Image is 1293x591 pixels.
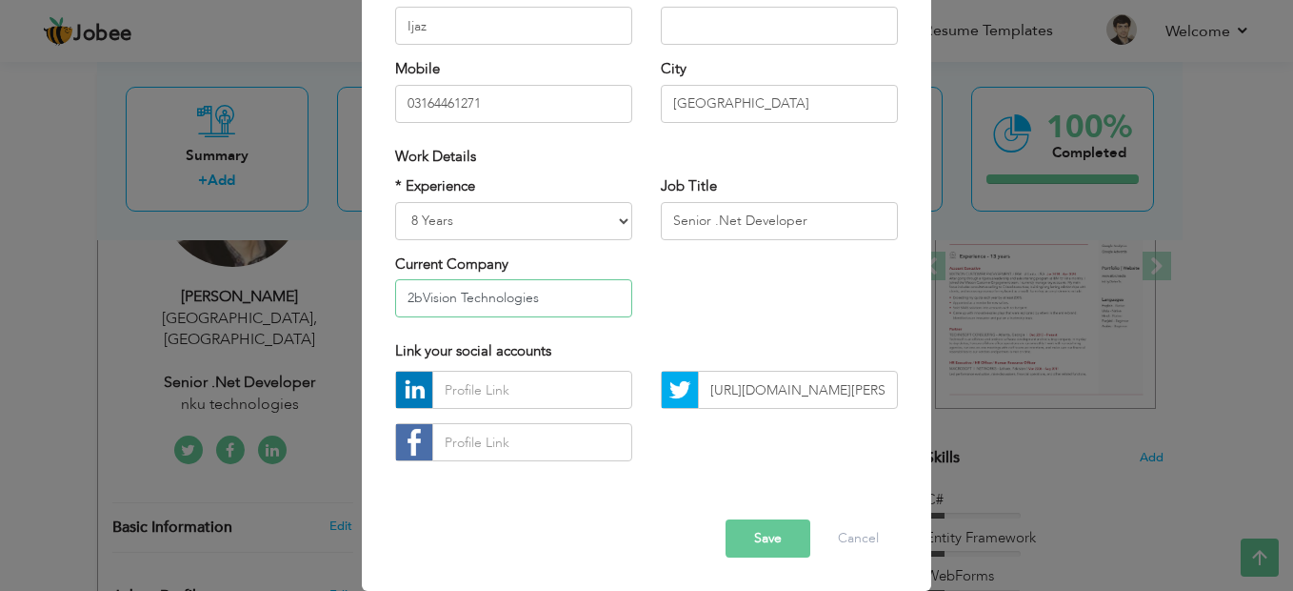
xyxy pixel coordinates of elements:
[395,59,440,79] label: Mobile
[396,424,432,460] img: facebook
[395,341,551,360] span: Link your social accounts
[395,176,475,196] label: * Experience
[661,59,686,79] label: City
[432,423,632,461] input: Profile Link
[819,520,898,558] button: Cancel
[726,520,810,558] button: Save
[698,371,898,409] input: Profile Link
[661,176,717,196] label: Job Title
[432,371,632,409] input: Profile Link
[395,255,508,275] label: Current Company
[662,372,698,408] img: Twitter
[395,147,476,166] span: Work Details
[396,372,432,408] img: linkedin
